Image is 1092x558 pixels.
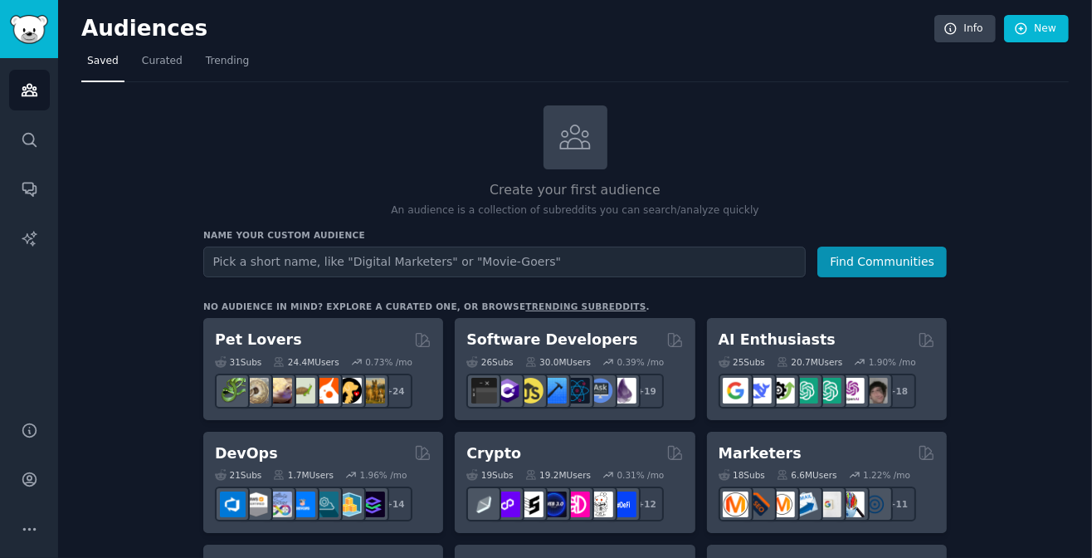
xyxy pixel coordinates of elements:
img: GummySearch logo [10,15,48,44]
a: trending subreddits [525,301,646,311]
h3: Name your custom audience [203,229,947,241]
a: Info [934,15,996,43]
h2: Marketers [719,443,802,464]
p: An audience is a collection of subreddits you can search/analyze quickly [203,203,947,218]
div: 1.22 % /mo [863,469,910,481]
img: content_marketing [723,492,748,517]
div: 0.31 % /mo [617,469,665,481]
div: 24.4M Users [273,356,339,368]
img: DeepSeek [746,378,772,404]
h2: Pet Lovers [215,330,302,350]
img: ballpython [243,378,269,404]
div: 1.90 % /mo [869,356,916,368]
img: AWS_Certified_Experts [243,492,269,517]
img: AskComputerScience [587,378,613,404]
h2: Software Developers [466,330,637,350]
img: azuredevops [220,492,246,517]
span: Saved [87,54,119,69]
input: Pick a short name, like "Digital Marketers" or "Movie-Goers" [203,247,806,277]
img: defi_ [611,492,636,517]
img: DevOpsLinks [290,492,315,517]
img: Emailmarketing [792,492,818,517]
a: Saved [81,48,124,82]
button: Find Communities [817,247,947,277]
img: OpenAIDev [839,378,865,404]
a: Trending [200,48,255,82]
div: 1.96 % /mo [360,469,407,481]
img: googleads [816,492,841,517]
img: MarketingResearch [839,492,865,517]
div: 20.7M Users [777,356,842,368]
img: AskMarketing [769,492,795,517]
div: + 11 [881,487,916,521]
div: + 14 [378,487,412,521]
div: + 24 [378,374,412,409]
img: dogbreed [359,378,385,404]
img: PlatformEngineers [359,492,385,517]
img: herpetology [220,378,246,404]
div: 31 Sub s [215,356,261,368]
img: web3 [541,492,567,517]
div: 1.7M Users [273,469,334,481]
div: 19 Sub s [466,469,513,481]
div: 0.39 % /mo [617,356,665,368]
h2: DevOps [215,443,278,464]
div: 26 Sub s [466,356,513,368]
div: 21 Sub s [215,469,261,481]
img: OnlineMarketing [862,492,888,517]
img: AItoolsCatalog [769,378,795,404]
div: No audience in mind? Explore a curated one, or browse . [203,301,650,312]
img: ethfinance [471,492,497,517]
h2: Create your first audience [203,180,947,201]
img: bigseo [746,492,772,517]
img: defiblockchain [564,492,590,517]
h2: Audiences [81,16,934,42]
img: turtle [290,378,315,404]
h2: AI Enthusiasts [719,330,836,350]
div: + 12 [629,487,664,521]
img: leopardgeckos [266,378,292,404]
div: 0.73 % /mo [365,356,412,368]
img: CryptoNews [587,492,613,517]
img: Docker_DevOps [266,492,292,517]
img: cockatiel [313,378,339,404]
img: GoogleGeminiAI [723,378,748,404]
img: chatgpt_prompts_ [816,378,841,404]
img: csharp [495,378,520,404]
span: Curated [142,54,183,69]
img: iOSProgramming [541,378,567,404]
img: learnjavascript [518,378,544,404]
img: software [471,378,497,404]
img: aws_cdk [336,492,362,517]
div: + 18 [881,374,916,409]
a: New [1004,15,1069,43]
div: 6.6M Users [777,469,837,481]
a: Curated [136,48,188,82]
img: elixir [611,378,636,404]
div: 19.2M Users [525,469,591,481]
img: chatgpt_promptDesign [792,378,818,404]
h2: Crypto [466,443,521,464]
div: 30.0M Users [525,356,591,368]
img: reactnative [564,378,590,404]
img: 0xPolygon [495,492,520,517]
span: Trending [206,54,249,69]
div: 25 Sub s [719,356,765,368]
img: PetAdvice [336,378,362,404]
div: 18 Sub s [719,469,765,481]
img: platformengineering [313,492,339,517]
img: ethstaker [518,492,544,517]
img: ArtificalIntelligence [862,378,888,404]
div: + 19 [629,374,664,409]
